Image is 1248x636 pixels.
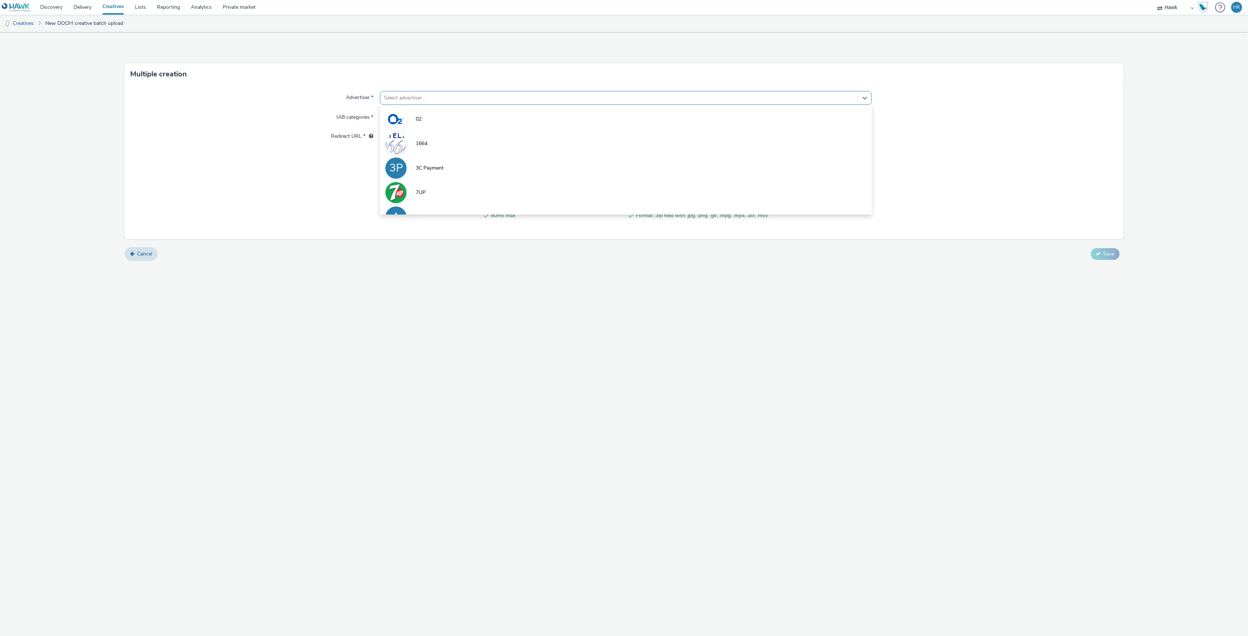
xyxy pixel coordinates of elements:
[385,109,407,130] img: 02
[416,189,426,196] span: 7UP
[385,182,407,203] img: 7UP
[1091,248,1120,260] button: Save
[4,20,11,27] img: dooh
[1198,1,1209,13] img: Hawk Academy
[491,211,623,220] span: 80Mo max
[416,116,422,123] span: 02
[636,211,768,220] span: Format: .zip filed with .jpg, .png, .gif, .mpg, .mp4, .avi, .mov
[389,158,403,178] div: 3P
[1198,1,1211,13] a: Hawk Academy
[130,69,187,80] h3: Multiple creation
[1104,250,1115,257] span: Save
[343,91,376,101] label: Advertiser *
[416,140,427,147] span: 1664
[416,164,444,172] span: 3C Payment
[137,250,152,257] span: Cancel
[385,133,407,154] img: 1664
[333,111,376,121] label: IAB categories *
[1233,2,1240,13] div: HK
[125,247,158,261] a: Cancel
[365,133,373,140] div: URL will be used as a validation URL with some SSPs and it will be the redirection URL of your cr...
[42,15,127,32] a: New DOOH creative batch upload
[392,207,400,227] div: A
[416,213,428,221] span: Abba
[328,130,376,140] label: Redirect URL *
[2,3,30,12] img: undefined Logo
